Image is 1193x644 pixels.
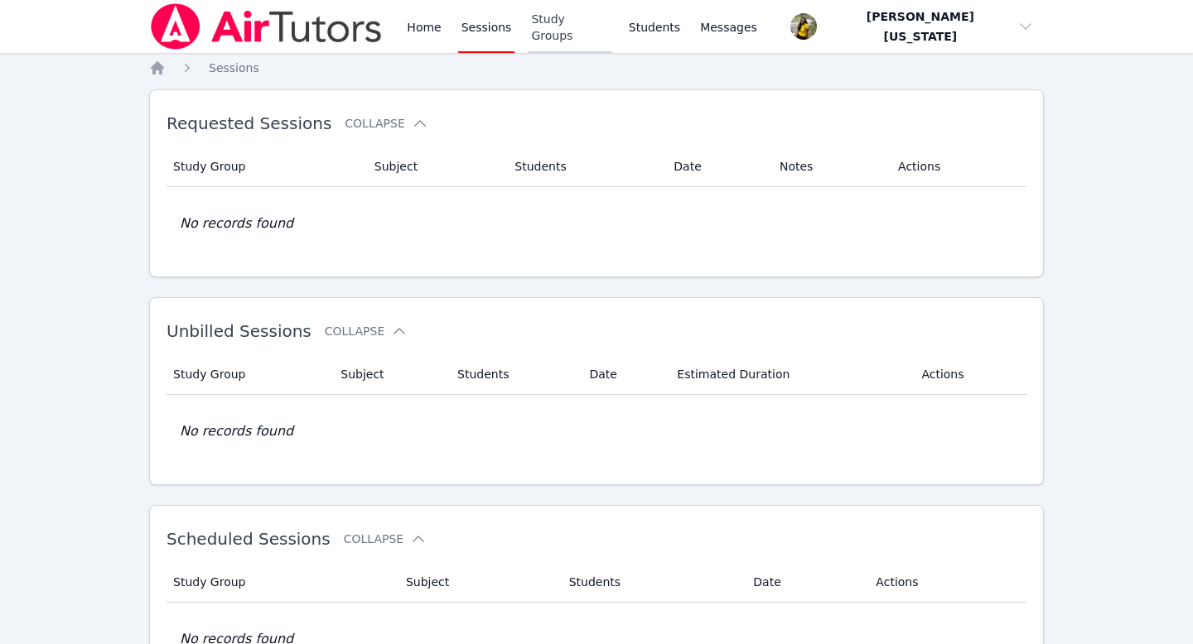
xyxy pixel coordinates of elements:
[667,354,911,395] th: Estimated Duration
[167,113,331,133] span: Requested Sessions
[167,147,365,187] th: Study Group
[149,3,384,50] img: Air Tutors
[579,354,667,395] th: Date
[559,562,744,603] th: Students
[345,115,427,132] button: Collapse
[866,562,1026,603] th: Actions
[344,531,427,547] button: Collapse
[770,147,888,187] th: Notes
[700,19,757,36] span: Messages
[888,147,1026,187] th: Actions
[167,562,396,603] th: Study Group
[911,354,1026,395] th: Actions
[167,529,331,549] span: Scheduled Sessions
[325,323,408,339] button: Collapse
[331,354,447,395] th: Subject
[167,395,1026,468] td: No records found
[743,562,866,603] th: Date
[365,147,505,187] th: Subject
[505,147,664,187] th: Students
[167,354,331,395] th: Study Group
[209,60,259,76] a: Sessions
[447,354,579,395] th: Students
[209,61,259,74] span: Sessions
[664,147,770,187] th: Date
[149,60,1044,76] nav: Breadcrumb
[396,562,559,603] th: Subject
[167,321,312,341] span: Unbilled Sessions
[167,187,1026,260] td: No records found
